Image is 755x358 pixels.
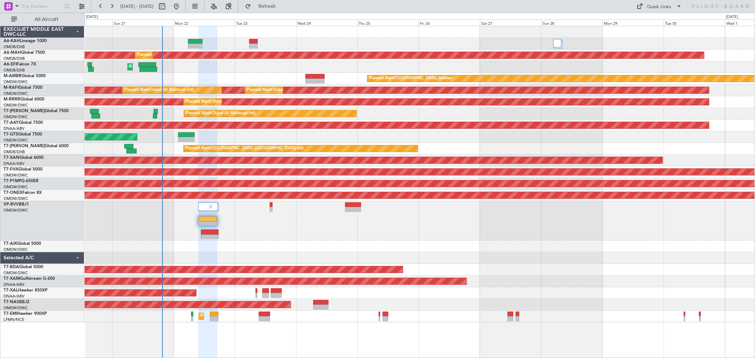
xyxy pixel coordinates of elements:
a: T7-[PERSON_NAME]Global 6000 [4,144,69,148]
span: T7-BDA [4,265,19,269]
a: OMDW/DWC [4,305,28,311]
div: [DATE] [726,14,738,20]
div: Planned Maint [GEOGRAPHIC_DATA] [201,311,268,322]
span: Refresh [252,4,282,9]
a: T7-GTSGlobal 7500 [4,132,42,137]
a: T7-NASBBJ2 [4,300,29,304]
a: T7-EMIHawker 900XP [4,312,47,316]
div: Sat 27 [480,19,541,26]
a: T7-AIXGlobal 5000 [4,242,41,246]
a: T7-AAYGlobal 7500 [4,121,43,125]
div: [DATE] [86,14,98,20]
span: T7-NAS [4,300,19,304]
span: T7-AIX [4,242,17,246]
span: A6-EFI [4,62,17,67]
div: Tue 23 [235,19,296,26]
a: OMDB/DXB [4,56,25,61]
span: T7-AAY [4,121,19,125]
span: T7-ONEX [4,191,22,195]
div: Tue 30 [664,19,725,26]
a: M-AMBRGlobal 5000 [4,74,46,78]
a: DNAA/ABV [4,126,24,131]
div: Mon 22 [173,19,235,26]
a: OMDW/DWC [4,270,28,276]
div: Planned Maint Dubai (Al Maktoum Intl) [185,97,255,107]
a: T7-XANGlobal 6000 [4,156,44,160]
a: LFMN/NCE [4,317,24,322]
a: OMDW/DWC [4,208,28,213]
div: Planned Maint Dubai (Al Maktoum Intl) [247,85,316,96]
a: T7-XALHawker 850XP [4,288,47,293]
button: Refresh [242,1,284,12]
span: T7-XAM [4,277,20,281]
div: Wed 24 [296,19,358,26]
span: T7-[PERSON_NAME] [4,109,45,113]
a: OMDW/DWC [4,173,28,178]
a: T7-BDAGlobal 5000 [4,265,43,269]
div: Thu 25 [358,19,419,26]
a: OMDB/DXB [4,68,25,73]
div: Sun 21 [112,19,173,26]
span: T7-GTS [4,132,18,137]
span: A6-KAH [4,39,20,43]
div: Planned Maint [GEOGRAPHIC_DATA] ([GEOGRAPHIC_DATA] Intl) [137,50,255,60]
div: Sun 28 [541,19,602,26]
span: M-RAFI [4,86,18,90]
div: Mon 29 [602,19,664,26]
a: OMDB/DXB [4,149,25,155]
span: T7-XAN [4,156,19,160]
a: T7-P1MPG-650ER [4,179,39,183]
a: DNAA/ABV [4,294,24,299]
span: All Aircraft [18,17,75,22]
a: OMDW/DWC [4,103,28,108]
a: OMDW/DWC [4,114,28,120]
div: Planned Maint Dubai (Al Maktoum Intl) [186,108,256,119]
div: Planned Maint [GEOGRAPHIC_DATA] (Seletar) [369,73,452,84]
a: M-RRRRGlobal 6000 [4,97,44,102]
a: VP-BVVBBJ1 [4,202,29,207]
a: OMDB/DXB [4,44,25,50]
span: T7-[PERSON_NAME] [4,144,45,148]
a: DNAA/ABV [4,282,24,287]
a: T7-ONEXFalcon 8X [4,191,42,195]
button: All Aircraft [8,14,77,25]
a: A6-MAHGlobal 7500 [4,51,45,55]
a: T7-XAMGulfstream G-200 [4,277,55,281]
div: Planned Maint Dubai (Al Maktoum Intl) [124,85,194,96]
a: DNAA/ABV [4,161,24,166]
span: VP-BVV [4,202,19,207]
span: [DATE] - [DATE] [120,3,154,10]
a: OMDW/DWC [4,196,28,201]
span: A6-MAH [4,51,21,55]
span: M-AMBR [4,74,22,78]
a: M-RAFIGlobal 7500 [4,86,42,90]
input: Trip Number [22,1,62,12]
div: AOG Maint [130,62,150,72]
a: OMDW/DWC [4,138,28,143]
a: A6-KAHLineage 1000 [4,39,47,43]
div: Planned Maint [GEOGRAPHIC_DATA] ([GEOGRAPHIC_DATA] Intl) [185,143,304,154]
a: OMDW/DWC [4,184,28,190]
a: OMDW/DWC [4,79,28,85]
span: T7-FHX [4,167,18,172]
div: Fri 26 [419,19,480,26]
span: M-RRRR [4,97,20,102]
span: T7-EMI [4,312,17,316]
a: A6-EFIFalcon 7X [4,62,36,67]
span: T7-P1MP [4,179,21,183]
span: T7-XAL [4,288,18,293]
a: OMDW/DWC [4,91,28,96]
a: T7-[PERSON_NAME]Global 7500 [4,109,69,113]
a: T7-FHXGlobal 5000 [4,167,42,172]
a: OMDW/DWC [4,247,28,252]
img: gray-close.svg [207,203,214,210]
